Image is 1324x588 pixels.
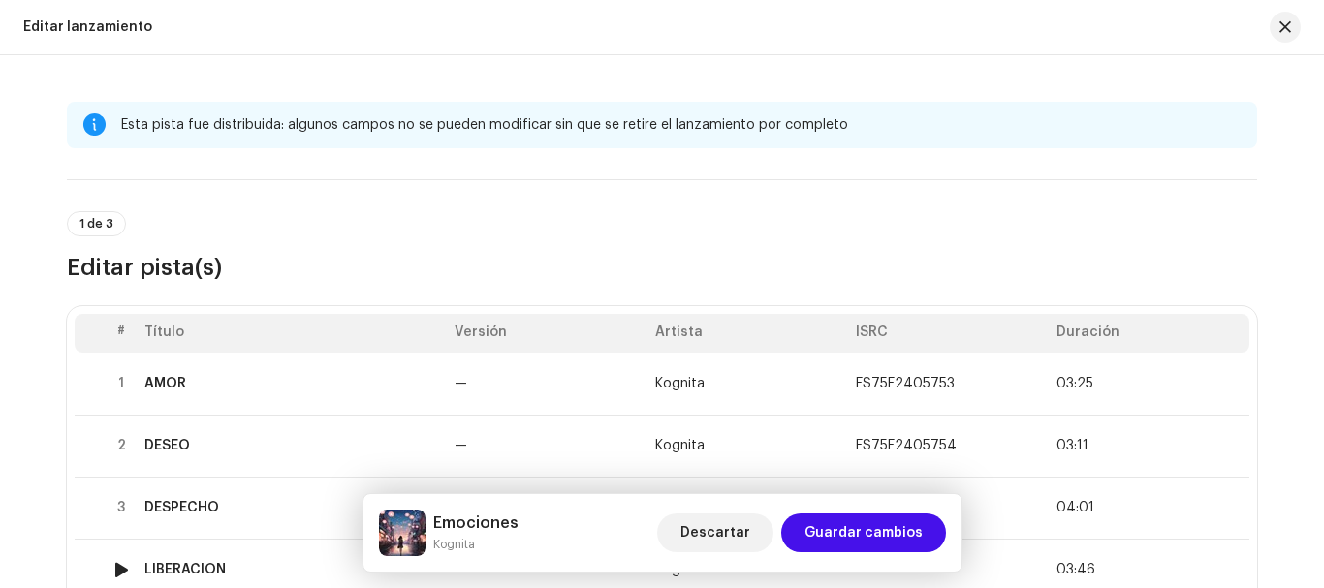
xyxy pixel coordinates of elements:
button: Descartar [657,513,773,552]
img: c826a3a3-f10f-4577-8351-f9ccfb0147aa [379,510,426,556]
h3: Editar pista(s) [67,252,1257,283]
th: Duración [1049,314,1249,353]
span: 03:46 [1056,562,1095,577]
span: 04:01 [1056,500,1094,515]
span: — [455,377,467,390]
th: Título [137,314,447,353]
th: Artista [647,314,848,353]
span: Kognita [655,377,705,390]
span: Descartar [680,513,750,552]
small: Emociones [433,535,519,554]
button: Guardar cambios [781,513,946,552]
span: ES75E2405754 [856,439,957,452]
span: — [455,439,467,452]
span: 03:11 [1056,438,1088,453]
h5: Emociones [433,511,519,535]
th: ISRC [848,314,1049,353]
span: Guardar cambios [804,513,923,552]
th: Versión [447,314,647,353]
span: ES75E2405753 [856,377,955,390]
span: 03:25 [1056,376,1093,391]
span: Kognita [655,439,705,452]
div: Esta pista fue distribuida: algunos campos no se pueden modificar sin que se retire el lanzamient... [121,113,1242,137]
